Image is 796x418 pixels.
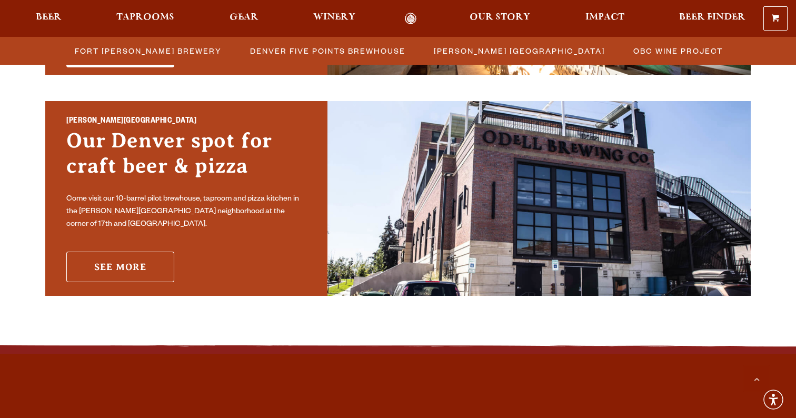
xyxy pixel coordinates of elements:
[66,115,306,128] h2: [PERSON_NAME][GEOGRAPHIC_DATA]
[36,13,62,22] span: Beer
[66,252,174,282] a: See More
[470,13,530,22] span: Our Story
[679,13,745,22] span: Beer Finder
[434,43,605,58] span: [PERSON_NAME] [GEOGRAPHIC_DATA]
[633,43,723,58] span: OBC Wine Project
[75,43,222,58] span: Fort [PERSON_NAME] Brewery
[327,101,751,296] img: Sloan’s Lake Brewhouse'
[29,13,68,25] a: Beer
[627,43,728,58] a: OBC Wine Project
[391,13,430,25] a: Odell Home
[223,13,265,25] a: Gear
[463,13,537,25] a: Our Story
[672,13,752,25] a: Beer Finder
[585,13,624,22] span: Impact
[244,43,411,58] a: Denver Five Points Brewhouse
[250,43,405,58] span: Denver Five Points Brewhouse
[66,128,306,189] h3: Our Denver spot for craft beer & pizza
[110,13,181,25] a: Taprooms
[579,13,631,25] a: Impact
[743,365,770,392] a: Scroll to top
[116,13,174,22] span: Taprooms
[66,193,306,231] p: Come visit our 10-barrel pilot brewhouse, taproom and pizza kitchen in the [PERSON_NAME][GEOGRAPH...
[306,13,362,25] a: Winery
[230,13,258,22] span: Gear
[68,43,227,58] a: Fort [PERSON_NAME] Brewery
[762,388,785,411] div: Accessibility Menu
[427,43,610,58] a: [PERSON_NAME] [GEOGRAPHIC_DATA]
[313,13,355,22] span: Winery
